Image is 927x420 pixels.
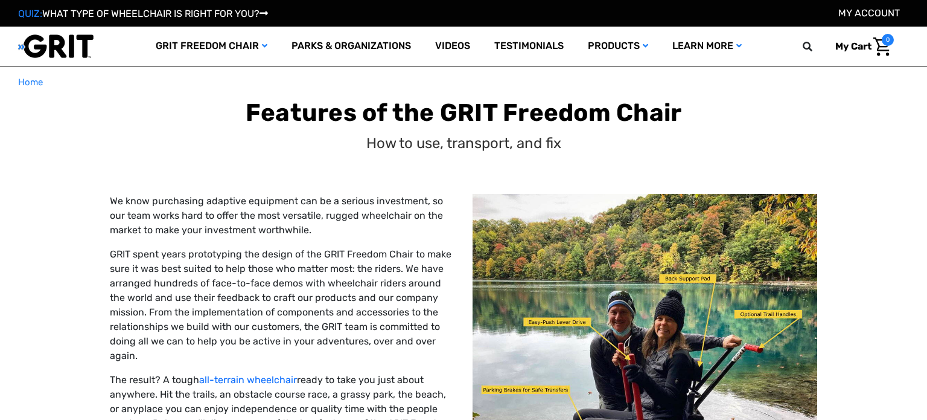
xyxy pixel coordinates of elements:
a: Parks & Organizations [279,27,423,66]
img: GRIT All-Terrain Wheelchair and Mobility Equipment [18,34,94,59]
span: QUIZ: [18,8,42,19]
a: Products [576,27,660,66]
a: Cart with 0 items [826,34,894,59]
span: My Cart [835,40,871,52]
a: QUIZ:WHAT TYPE OF WHEELCHAIR IS RIGHT FOR YOU? [18,8,268,19]
input: Search [808,34,826,59]
a: Videos [423,27,482,66]
a: all-terrain wheelchair [199,374,297,386]
nav: Breadcrumb [18,76,909,89]
a: Testimonials [482,27,576,66]
a: Learn More [660,27,754,66]
p: How to use, transport, and fix [366,132,561,154]
span: 0 [882,34,894,46]
b: Features of the GRIT Freedom Chair [246,99,682,127]
a: GRIT Freedom Chair [144,27,279,66]
a: Account [838,7,900,19]
p: GRIT spent years prototyping the design of the GRIT Freedom Chair to make sure it was best suited... [110,247,454,363]
img: Cart [873,37,891,56]
a: Home [18,76,43,89]
span: Home [18,77,43,88]
p: We know purchasing adaptive equipment can be a serious investment, so our team works hard to offe... [110,194,454,237]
